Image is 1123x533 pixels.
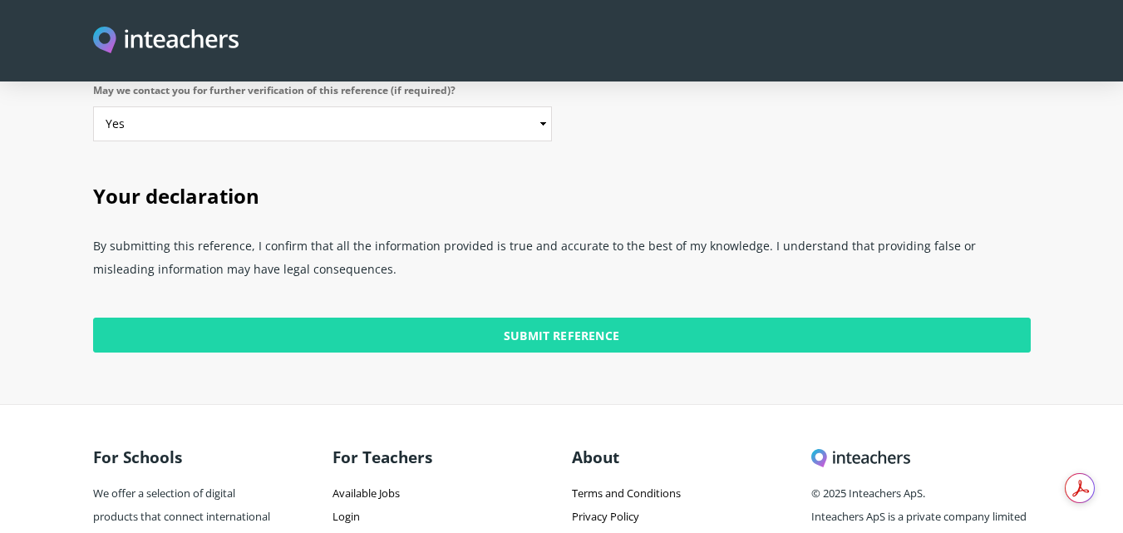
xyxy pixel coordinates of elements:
h3: About [572,440,791,475]
a: Visit this site's homepage [93,27,239,56]
a: Terms and Conditions [572,486,681,501]
label: May we contact you for further verification of this reference (if required)? [93,85,552,106]
img: Inteachers [93,27,239,56]
h3: For Teachers [332,440,552,475]
a: Privacy Policy [572,509,639,524]
input: Submit Reference [93,318,1031,353]
h3: For Schools [93,440,278,475]
span: Your declaration [93,182,259,210]
h3: Inteachers [811,440,1031,475]
a: Login [332,509,360,524]
p: By submitting this reference, I confirm that all the information provided is true and accurate to... [93,228,1031,298]
a: Available Jobs [332,486,400,501]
